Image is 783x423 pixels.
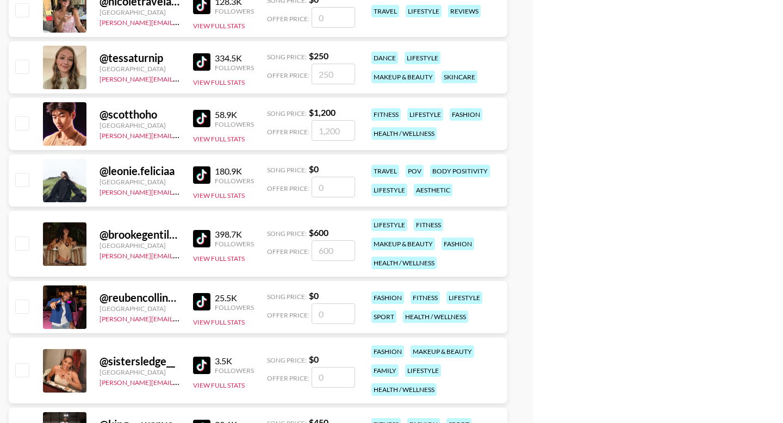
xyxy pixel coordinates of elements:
div: travel [371,165,399,177]
span: Offer Price: [267,184,309,192]
span: Song Price: [267,229,307,238]
a: [PERSON_NAME][EMAIL_ADDRESS][DOMAIN_NAME] [100,313,260,323]
button: View Full Stats [193,135,245,143]
div: lifestyle [407,108,443,121]
span: Offer Price: [267,311,309,319]
span: Song Price: [267,356,307,364]
div: lifestyle [406,5,442,17]
input: 0 [312,367,355,388]
span: Offer Price: [267,15,309,23]
div: @ tessaturnip [100,51,180,65]
div: health / wellness [403,310,468,323]
a: [PERSON_NAME][EMAIL_ADDRESS][DOMAIN_NAME] [100,250,260,260]
span: Song Price: [267,293,307,301]
div: @ sistersledge__ [100,354,180,368]
span: Song Price: [267,53,307,61]
button: View Full Stats [193,78,245,86]
div: aesthetic [414,184,452,196]
input: 0 [312,303,355,324]
input: 0 [312,7,355,28]
strong: $ 250 [309,51,328,61]
div: [GEOGRAPHIC_DATA] [100,65,180,73]
div: fashion [371,291,404,304]
span: Offer Price: [267,71,309,79]
img: TikTok [193,53,210,71]
img: TikTok [193,357,210,374]
a: [PERSON_NAME][EMAIL_ADDRESS][DOMAIN_NAME] [100,186,260,196]
div: lifestyle [405,364,441,377]
span: Song Price: [267,109,307,117]
div: body positivity [430,165,490,177]
div: [GEOGRAPHIC_DATA] [100,241,180,250]
div: fashion [450,108,482,121]
div: @ scotthoho [100,108,180,121]
button: View Full Stats [193,318,245,326]
a: [PERSON_NAME][EMAIL_ADDRESS][DOMAIN_NAME] [100,129,260,140]
div: makeup & beauty [371,71,435,83]
div: 3.5K [215,356,254,366]
span: Offer Price: [267,374,309,382]
div: health / wellness [371,383,437,396]
div: travel [371,5,399,17]
div: fashion [371,345,404,358]
strong: $ 0 [309,290,319,301]
div: 180.9K [215,166,254,177]
span: Offer Price: [267,247,309,256]
input: 600 [312,240,355,261]
div: Followers [215,64,254,72]
img: TikTok [193,166,210,184]
div: [GEOGRAPHIC_DATA] [100,121,180,129]
a: [PERSON_NAME][EMAIL_ADDRESS][DOMAIN_NAME] [100,16,260,27]
div: @ reubencollins_6 [100,291,180,304]
div: Followers [215,7,254,15]
div: Followers [215,240,254,248]
div: health / wellness [371,257,437,269]
div: Followers [215,120,254,128]
div: skincare [442,71,477,83]
div: [GEOGRAPHIC_DATA] [100,178,180,186]
div: [GEOGRAPHIC_DATA] [100,8,180,16]
img: TikTok [193,293,210,310]
a: [PERSON_NAME][EMAIL_ADDRESS][DOMAIN_NAME] [100,73,260,83]
div: 58.9K [215,109,254,120]
button: View Full Stats [193,22,245,30]
div: fitness [411,291,440,304]
button: View Full Stats [193,254,245,263]
div: Followers [215,303,254,312]
div: makeup & beauty [411,345,474,358]
strong: $ 600 [309,227,328,238]
div: 334.5K [215,53,254,64]
strong: $ 0 [309,164,319,174]
button: View Full Stats [193,191,245,200]
div: dance [371,52,398,64]
div: pov [406,165,424,177]
div: lifestyle [446,291,482,304]
div: lifestyle [371,219,407,231]
div: @ leonie.feliciaa [100,164,180,178]
input: 250 [312,64,355,84]
strong: $ 1,200 [309,107,335,117]
div: reviews [448,5,481,17]
div: [GEOGRAPHIC_DATA] [100,368,180,376]
div: Followers [215,177,254,185]
span: Song Price: [267,166,307,174]
div: lifestyle [371,184,407,196]
div: makeup & beauty [371,238,435,250]
img: TikTok [193,230,210,247]
div: 25.5K [215,293,254,303]
div: 398.7K [215,229,254,240]
div: Followers [215,366,254,375]
strong: $ 0 [309,354,319,364]
div: sport [371,310,396,323]
div: @ brookegentilee [100,228,180,241]
img: TikTok [193,110,210,127]
div: health / wellness [371,127,437,140]
input: 0 [312,177,355,197]
div: fashion [442,238,474,250]
div: fitness [371,108,401,121]
div: fitness [414,219,443,231]
a: [PERSON_NAME][EMAIL_ADDRESS][DOMAIN_NAME] [100,376,260,387]
button: View Full Stats [193,381,245,389]
input: 1,200 [312,120,355,141]
div: [GEOGRAPHIC_DATA] [100,304,180,313]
